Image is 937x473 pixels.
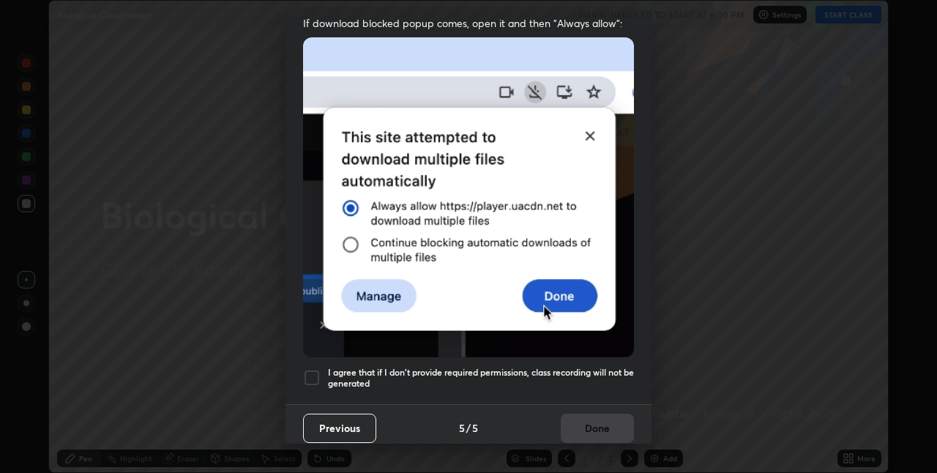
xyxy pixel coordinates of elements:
button: Previous [303,414,376,443]
h4: 5 [472,420,478,436]
h4: / [466,420,471,436]
img: downloads-permission-blocked.gif [303,37,634,357]
h5: I agree that if I don't provide required permissions, class recording will not be generated [328,367,634,390]
h4: 5 [459,420,465,436]
span: If download blocked popup comes, open it and then "Always allow": [303,16,634,30]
